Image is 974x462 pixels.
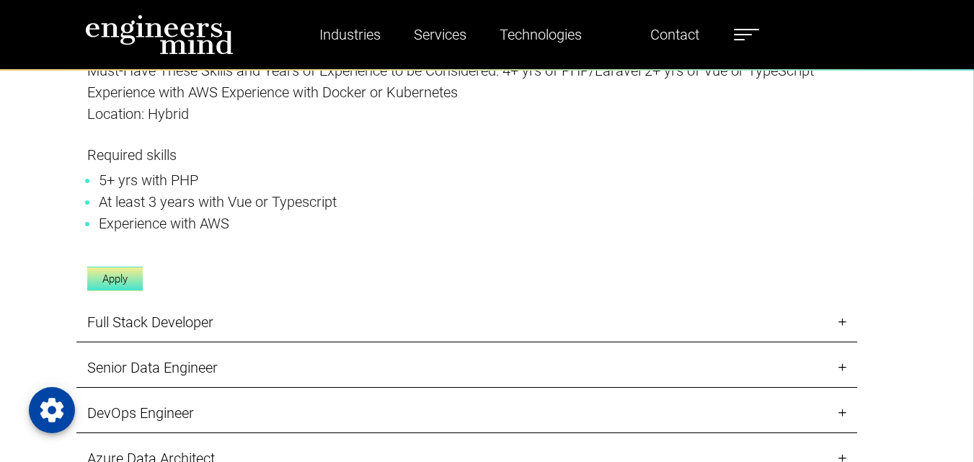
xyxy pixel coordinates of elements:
li: At least 3 years with Vue or Typescript [99,191,835,213]
a: Technologies [494,18,588,51]
li: Experience with AWS [99,213,835,234]
a: Services [408,18,472,51]
a: Full Stack Developer [76,303,857,342]
a: Senior Data Engineer [76,348,857,388]
a: Contact [645,18,705,51]
img: logo [85,14,234,55]
li: 5+ yrs with PHP [99,169,835,191]
a: Apply [87,267,143,292]
h5: Required skills [87,146,846,164]
p: Location: Hybrid [87,103,846,125]
a: DevOps Engineer [76,394,857,433]
a: Industries [314,18,386,51]
p: Must-Have These Skills and Years of Experience to be Considered: 4+ yrs of PHP/Laravel 2+ yrs of ... [87,60,846,103]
